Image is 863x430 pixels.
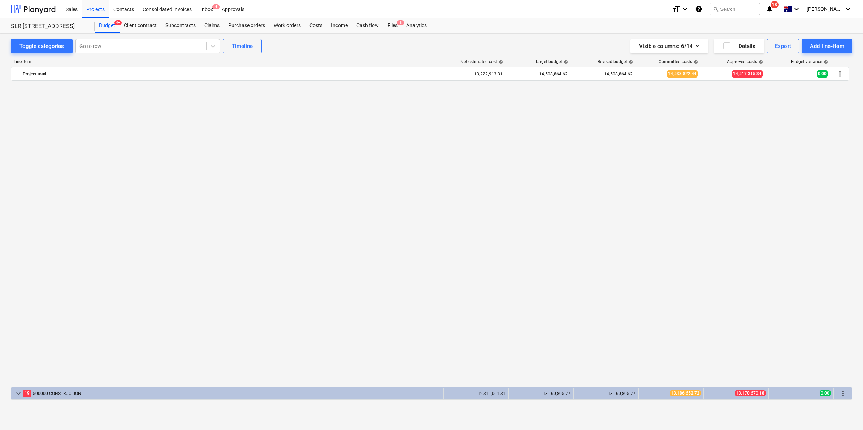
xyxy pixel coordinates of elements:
[19,41,64,51] div: Toggle categories
[574,68,633,80] div: 14,508,864.62
[714,39,764,53] button: Details
[807,6,843,12] span: [PERSON_NAME]
[791,59,828,64] div: Budget variance
[727,59,763,64] div: Approved costs
[232,41,253,51] div: Timeline
[535,59,568,64] div: Target budget
[447,391,506,396] div: 12,311,061.31
[120,18,161,33] a: Client contract
[161,18,200,33] a: Subcontracts
[820,390,831,396] span: 0.00
[114,20,122,25] span: 9+
[444,68,503,80] div: 13,222,913.31
[383,18,402,33] div: Files
[509,68,568,80] div: 14,508,864.62
[200,18,224,33] a: Claims
[723,41,755,51] div: Details
[670,390,701,396] span: 13,186,652.72
[659,59,698,64] div: Committed costs
[672,5,681,13] i: format_size
[695,5,702,13] i: Knowledge base
[512,391,571,396] div: 13,160,805.77
[810,41,844,51] div: Add line-item
[627,60,633,64] span: help
[460,59,503,64] div: Net estimated cost
[681,5,689,13] i: keyboard_arrow_down
[817,70,828,77] span: 0.00
[844,5,852,13] i: keyboard_arrow_down
[212,4,220,9] span: 4
[224,18,269,33] a: Purchase orders
[23,388,441,399] div: 500000 CONSTRUCTION
[771,1,779,8] span: 18
[838,389,847,398] span: More actions
[767,39,799,53] button: Export
[497,60,503,64] span: help
[757,60,763,64] span: help
[223,39,262,53] button: Timeline
[95,18,120,33] a: Budget9+
[775,41,792,51] div: Export
[327,18,352,33] a: Income
[802,39,852,53] button: Add line-item
[23,68,438,80] div: Project total
[402,18,431,33] a: Analytics
[710,3,760,15] button: Search
[23,390,31,397] span: 19
[11,39,73,53] button: Toggle categories
[836,70,844,78] span: More actions
[95,18,120,33] div: Budget
[562,60,568,64] span: help
[667,70,698,77] span: 14,533,822.44
[305,18,327,33] a: Costs
[352,18,383,33] a: Cash flow
[14,389,23,398] span: keyboard_arrow_down
[822,60,828,64] span: help
[577,391,636,396] div: 13,160,805.77
[713,6,719,12] span: search
[598,59,633,64] div: Revised budget
[692,60,698,64] span: help
[397,20,404,25] span: 3
[639,41,699,51] div: Visible columns : 6/14
[792,5,801,13] i: keyboard_arrow_down
[766,5,773,13] i: notifications
[11,59,441,64] div: Line-item
[630,39,708,53] button: Visible columns:6/14
[383,18,402,33] a: Files3
[732,70,763,77] span: 14,517,315.34
[735,390,766,396] span: 13,170,670.18
[269,18,305,33] a: Work orders
[11,23,86,30] div: SLR [STREET_ADDRESS]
